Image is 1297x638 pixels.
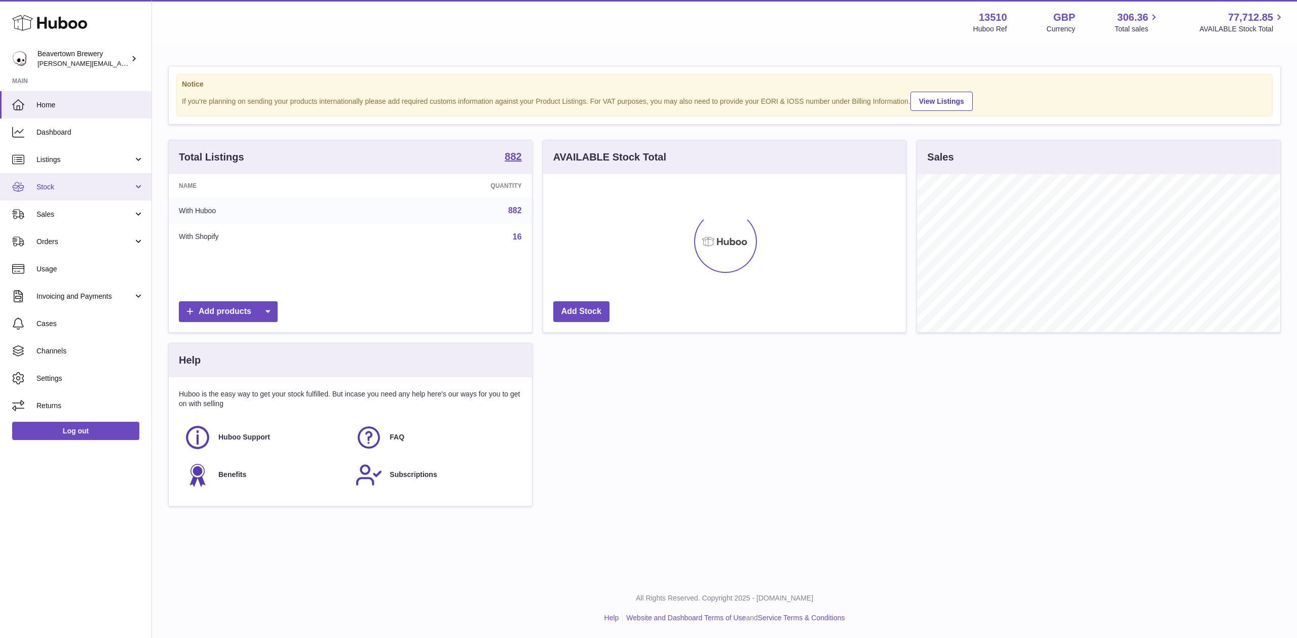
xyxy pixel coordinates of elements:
[513,232,522,241] a: 16
[184,424,345,451] a: Huboo Support
[364,174,531,197] th: Quantity
[218,470,246,480] span: Benefits
[36,401,144,411] span: Returns
[1047,24,1076,34] div: Currency
[169,174,364,197] th: Name
[927,150,953,164] h3: Sales
[179,150,244,164] h3: Total Listings
[160,593,1289,603] p: All Rights Reserved. Copyright 2025 - [DOMAIN_NAME]
[36,319,144,329] span: Cases
[1228,11,1273,24] span: 77,712.85
[36,292,133,301] span: Invoicing and Payments
[1053,11,1075,24] strong: GBP
[179,353,201,367] h3: Help
[37,49,129,68] div: Beavertown Brewery
[355,461,516,489] a: Subscriptions
[604,614,619,622] a: Help
[1199,24,1285,34] span: AVAILABLE Stock Total
[508,206,522,215] a: 882
[626,614,746,622] a: Website and Dashboard Terms of Use
[36,210,133,219] span: Sales
[37,59,257,67] span: [PERSON_NAME][EMAIL_ADDRESS][PERSON_NAME][DOMAIN_NAME]
[553,150,666,164] h3: AVAILABLE Stock Total
[553,301,609,322] a: Add Stock
[36,182,133,192] span: Stock
[355,424,516,451] a: FAQ
[390,432,404,442] span: FAQ
[390,470,437,480] span: Subscriptions
[218,432,270,442] span: Huboo Support
[12,422,139,440] a: Log out
[36,128,144,137] span: Dashboard
[179,301,278,322] a: Add products
[36,155,133,165] span: Listings
[758,614,845,622] a: Service Terms & Conditions
[505,151,521,164] a: 882
[36,264,144,274] span: Usage
[12,51,27,66] img: Matthew.McCormack@beavertownbrewery.co.uk
[36,237,133,247] span: Orders
[979,11,1007,24] strong: 13510
[973,24,1007,34] div: Huboo Ref
[169,197,364,224] td: With Huboo
[179,389,522,409] p: Huboo is the easy way to get your stock fulfilled. But incase you need any help here's our ways f...
[36,374,144,383] span: Settings
[1115,11,1160,34] a: 306.36 Total sales
[182,79,1267,89] strong: Notice
[505,151,521,162] strong: 882
[169,224,364,250] td: With Shopify
[36,346,144,356] span: Channels
[1199,11,1285,34] a: 77,712.85 AVAILABLE Stock Total
[182,90,1267,111] div: If you're planning on sending your products internationally please add required customs informati...
[184,461,345,489] a: Benefits
[623,613,845,623] li: and
[1115,24,1160,34] span: Total sales
[1117,11,1148,24] span: 306.36
[36,100,144,110] span: Home
[910,92,973,111] a: View Listings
